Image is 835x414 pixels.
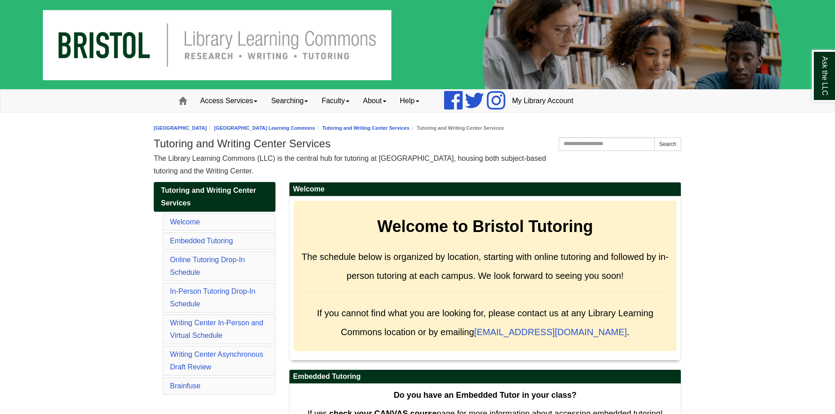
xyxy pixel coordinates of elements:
a: About [356,90,393,112]
a: Writing Center In-Person and Virtual Schedule [170,319,263,339]
h2: Welcome [289,182,681,196]
a: [GEOGRAPHIC_DATA] [154,125,207,131]
h1: Tutoring and Writing Center Services [154,137,681,150]
a: [EMAIL_ADDRESS][DOMAIN_NAME] [474,327,627,337]
strong: Do you have an Embedded Tutor in your class? [394,391,577,400]
span: Tutoring and Writing Center Services [161,187,256,207]
a: Embedded Tutoring [170,237,233,245]
span: The schedule below is organized by location, starting with online tutoring and followed by in-per... [302,252,669,281]
span: If you cannot find what you are looking for, please contact us at any Library Learning Commons lo... [317,308,653,337]
a: Brainfuse [170,382,201,390]
a: Online Tutoring Drop-In Schedule [170,256,245,276]
a: Faculty [315,90,356,112]
a: [GEOGRAPHIC_DATA] Learning Commons [214,125,315,131]
a: Searching [264,90,315,112]
nav: breadcrumb [154,124,681,132]
a: Tutoring and Writing Center Services [322,125,409,131]
span: The Library Learning Commons (LLC) is the central hub for tutoring at [GEOGRAPHIC_DATA], housing ... [154,155,546,175]
li: Tutoring and Writing Center Services [409,124,504,132]
a: Access Services [193,90,264,112]
a: In-Person Tutoring Drop-In Schedule [170,287,255,308]
a: Writing Center Asynchronous Draft Review [170,350,263,371]
button: Search [654,137,681,151]
a: Welcome [170,218,200,226]
strong: Welcome to Bristol Tutoring [377,217,593,236]
a: Help [393,90,426,112]
h2: Embedded Tutoring [289,370,681,384]
a: Tutoring and Writing Center Services [154,182,275,212]
a: My Library Account [505,90,580,112]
